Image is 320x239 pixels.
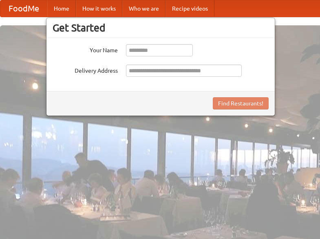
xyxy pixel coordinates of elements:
[53,44,118,54] label: Your Name
[53,22,269,34] h3: Get Started
[53,65,118,75] label: Delivery Address
[0,0,47,17] a: FoodMe
[76,0,122,17] a: How it works
[213,97,269,109] button: Find Restaurants!
[47,0,76,17] a: Home
[122,0,166,17] a: Who we are
[166,0,214,17] a: Recipe videos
